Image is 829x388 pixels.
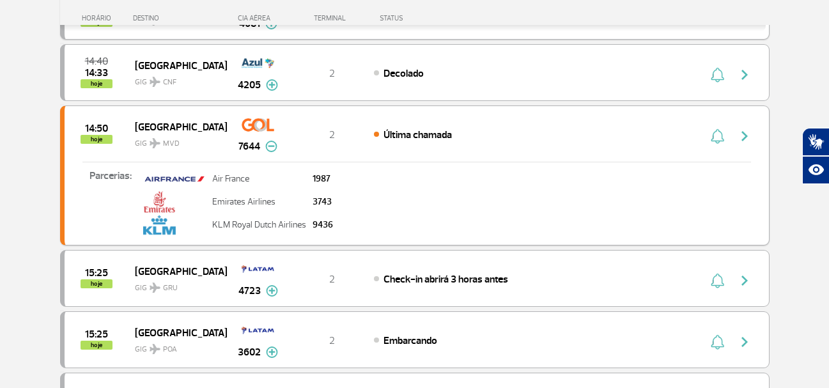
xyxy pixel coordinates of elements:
[65,168,140,227] p: Parcerias:
[384,128,452,141] span: Última chamada
[313,175,333,183] p: 1987
[373,14,477,22] div: STATUS
[163,283,178,294] span: GRU
[711,273,724,288] img: sino-painel-voo.svg
[143,191,176,213] img: emirates.png
[212,175,306,183] p: Air France
[238,77,261,93] span: 4205
[384,67,424,80] span: Decolado
[135,118,217,135] span: [GEOGRAPHIC_DATA]
[143,168,206,190] img: property-1airfrance.jpg
[711,67,724,82] img: sino-painel-voo.svg
[135,275,217,294] span: GIG
[226,14,290,22] div: CIA AÉREA
[384,334,437,347] span: Embarcando
[329,273,335,286] span: 2
[238,283,261,299] span: 4723
[85,68,108,77] span: 2025-09-27 14:33:00
[212,198,306,206] p: Emirates Airlines
[135,131,217,150] span: GIG
[802,156,829,184] button: Abrir recursos assistivos.
[85,57,108,66] span: 2025-09-27 14:40:00
[81,135,112,144] span: hoje
[329,334,335,347] span: 2
[266,285,278,297] img: mais-info-painel-voo.svg
[384,273,508,286] span: Check-in abrirá 3 horas antes
[737,334,752,350] img: seta-direita-painel-voo.svg
[802,128,829,156] button: Abrir tradutor de língua de sinais.
[238,139,260,154] span: 7644
[135,337,217,355] span: GIG
[737,67,752,82] img: seta-direita-painel-voo.svg
[163,138,180,150] span: MVD
[163,77,176,88] span: CNF
[150,283,160,293] img: destiny_airplane.svg
[266,346,278,358] img: mais-info-painel-voo.svg
[265,141,277,152] img: menos-info-painel-voo.svg
[163,344,177,355] span: POA
[85,330,108,339] span: 2025-09-27 15:25:00
[238,345,261,360] span: 3602
[143,214,176,236] img: klm.png
[85,268,108,277] span: 2025-09-27 15:25:00
[150,138,160,148] img: destiny_airplane.svg
[711,334,724,350] img: sino-painel-voo.svg
[313,221,333,229] p: 9436
[737,128,752,144] img: seta-direita-painel-voo.svg
[802,128,829,184] div: Plugin de acessibilidade da Hand Talk.
[290,14,373,22] div: TERMINAL
[135,263,217,279] span: [GEOGRAPHIC_DATA]
[64,14,134,22] div: HORÁRIO
[737,273,752,288] img: seta-direita-painel-voo.svg
[135,324,217,341] span: [GEOGRAPHIC_DATA]
[85,124,108,133] span: 2025-09-27 14:50:00
[711,128,724,144] img: sino-painel-voo.svg
[81,79,112,88] span: hoje
[81,279,112,288] span: hoje
[313,198,333,206] p: 3743
[133,14,226,22] div: DESTINO
[135,70,217,88] span: GIG
[329,128,335,141] span: 2
[150,344,160,354] img: destiny_airplane.svg
[81,341,112,350] span: hoje
[329,67,335,80] span: 2
[212,221,306,229] p: KLM Royal Dutch Airlines
[150,77,160,87] img: destiny_airplane.svg
[135,57,217,74] span: [GEOGRAPHIC_DATA]
[266,79,278,91] img: mais-info-painel-voo.svg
